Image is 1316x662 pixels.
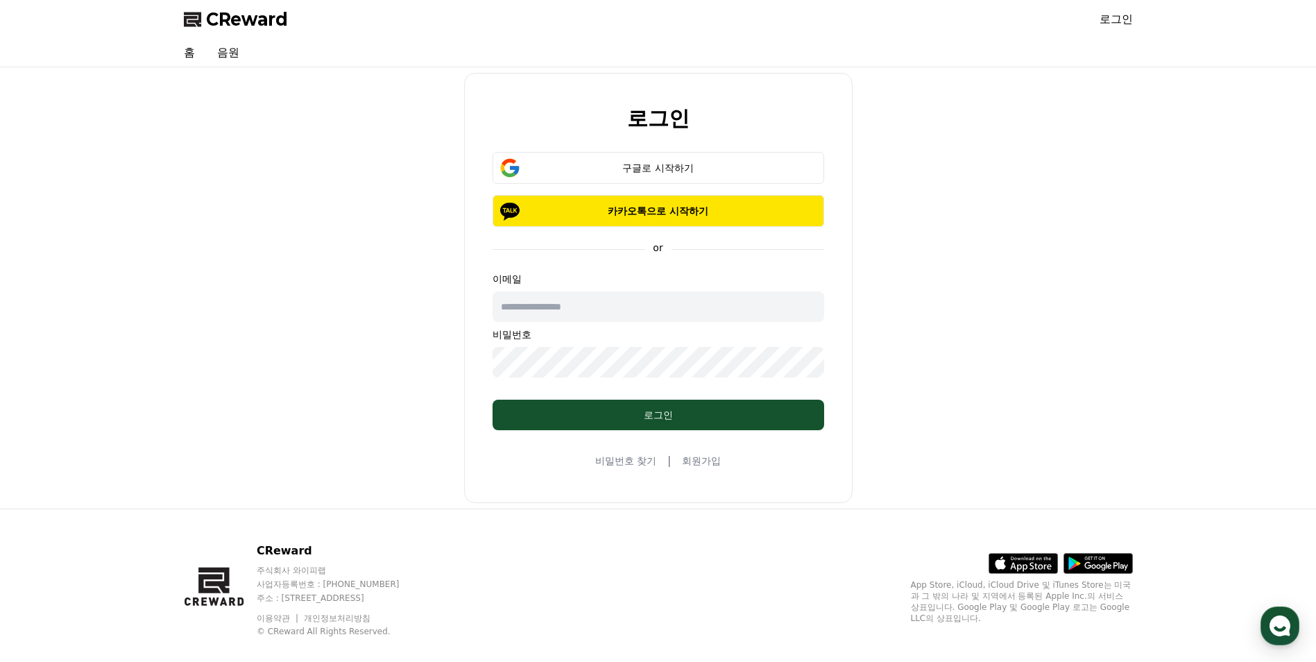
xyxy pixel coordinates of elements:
p: 주식회사 와이피랩 [257,565,426,576]
button: 로그인 [493,400,824,430]
span: | [667,452,671,469]
p: App Store, iCloud, iCloud Drive 및 iTunes Store는 미국과 그 밖의 나라 및 지역에서 등록된 Apple Inc.의 서비스 상표입니다. Goo... [911,579,1133,624]
a: 회원가입 [682,454,721,468]
p: CReward [257,543,426,559]
p: 카카오톡으로 시작하기 [513,204,804,218]
p: 주소 : [STREET_ADDRESS] [257,593,426,604]
a: 개인정보처리방침 [304,613,370,623]
a: 이용약관 [257,613,300,623]
p: 비밀번호 [493,328,824,341]
p: 사업자등록번호 : [PHONE_NUMBER] [257,579,426,590]
a: 비밀번호 찾기 [595,454,656,468]
span: CReward [206,8,288,31]
button: 구글로 시작하기 [493,152,824,184]
div: 구글로 시작하기 [513,161,804,175]
h2: 로그인 [627,107,690,130]
p: or [644,241,671,255]
a: 홈 [173,39,206,67]
p: © CReward All Rights Reserved. [257,626,426,637]
a: 로그인 [1100,11,1133,28]
a: 음원 [206,39,250,67]
button: 카카오톡으로 시작하기 [493,195,824,227]
a: CReward [184,8,288,31]
div: 로그인 [520,408,796,422]
p: 이메일 [493,272,824,286]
